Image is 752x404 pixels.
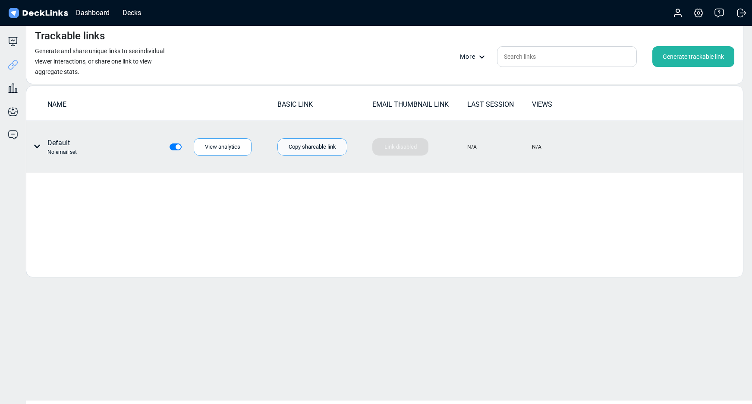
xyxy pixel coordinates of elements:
[118,7,145,18] div: Decks
[7,7,69,19] img: DeckLinks
[277,99,372,114] td: BASIC LINK
[35,30,105,42] h4: Trackable links
[652,46,734,67] div: Generate trackable link
[372,99,467,114] td: EMAIL THUMBNAIL LINK
[194,138,252,156] div: View analytics
[532,143,541,151] div: N/A
[532,99,596,110] div: VIEWS
[35,48,164,75] small: Generate and share unique links to see individual viewer interactions, or share one link to view ...
[467,143,477,151] div: N/A
[47,138,77,156] div: Default
[277,138,347,156] div: Copy shareable link
[47,99,277,110] div: NAME
[467,99,531,110] div: LAST SESSION
[47,148,77,156] div: No email set
[497,46,637,67] input: Search links
[72,7,114,18] div: Dashboard
[460,52,490,61] div: More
